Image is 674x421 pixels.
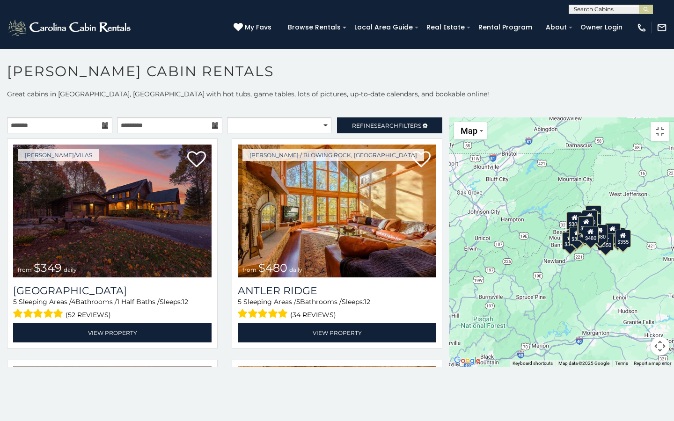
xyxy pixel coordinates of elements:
[245,22,271,32] span: My Favs
[583,225,599,243] div: $480
[577,223,593,241] div: $225
[582,210,598,227] div: $320
[352,122,421,129] span: Refine Filters
[651,122,669,141] button: Toggle fullscreen view
[34,261,62,275] span: $349
[364,298,370,306] span: 12
[13,297,212,321] div: Sleeping Areas / Bathrooms / Sleeps:
[651,337,669,356] button: Map camera controls
[13,284,212,297] h3: Diamond Creek Lodge
[634,361,671,366] a: Report a map error
[13,323,212,342] a: View Property
[605,223,621,241] div: $930
[242,149,424,161] a: [PERSON_NAME] / Blowing Rock, [GEOGRAPHIC_DATA]
[513,360,553,367] button: Keyboard shortcuts
[562,232,578,249] div: $375
[337,117,442,133] a: RefineSearchFilters
[182,298,188,306] span: 12
[238,298,242,306] span: 5
[637,22,647,33] img: phone-regular-white.png
[474,20,537,35] a: Rental Program
[238,323,436,342] a: View Property
[582,226,598,244] div: $315
[238,145,436,277] img: Antler Ridge
[598,233,614,251] div: $350
[578,216,594,234] div: $349
[569,226,585,244] div: $325
[592,224,608,242] div: $380
[615,230,631,247] div: $355
[18,149,99,161] a: [PERSON_NAME]/Vilas
[13,145,212,277] a: Diamond Creek Lodge from $349 daily
[71,298,75,306] span: 4
[258,261,287,275] span: $480
[374,122,398,129] span: Search
[13,284,212,297] a: [GEOGRAPHIC_DATA]
[234,22,274,33] a: My Favs
[657,22,667,33] img: mail-regular-white.png
[238,284,436,297] a: Antler Ridge
[289,266,302,273] span: daily
[13,145,212,277] img: Diamond Creek Lodge
[452,355,483,367] img: Google
[615,361,628,366] a: Terms (opens in new tab)
[296,298,300,306] span: 5
[586,205,601,223] div: $525
[290,309,336,321] span: (34 reviews)
[454,122,487,139] button: Change map style
[242,266,256,273] span: from
[238,145,436,277] a: Antler Ridge from $480 daily
[13,298,17,306] span: 5
[7,18,133,37] img: White-1-2.png
[452,355,483,367] a: Open this area in Google Maps (opens a new window)
[238,297,436,321] div: Sleeping Areas / Bathrooms / Sleeps:
[422,20,469,35] a: Real Estate
[576,20,627,35] a: Owner Login
[558,361,609,366] span: Map data ©2025 Google
[117,298,160,306] span: 1 Half Baths /
[187,150,206,170] a: Add to favorites
[66,309,111,321] span: (52 reviews)
[566,211,582,229] div: $305
[461,126,477,136] span: Map
[18,266,32,273] span: from
[350,20,418,35] a: Local Area Guide
[541,20,571,35] a: About
[64,266,77,273] span: daily
[283,20,345,35] a: Browse Rentals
